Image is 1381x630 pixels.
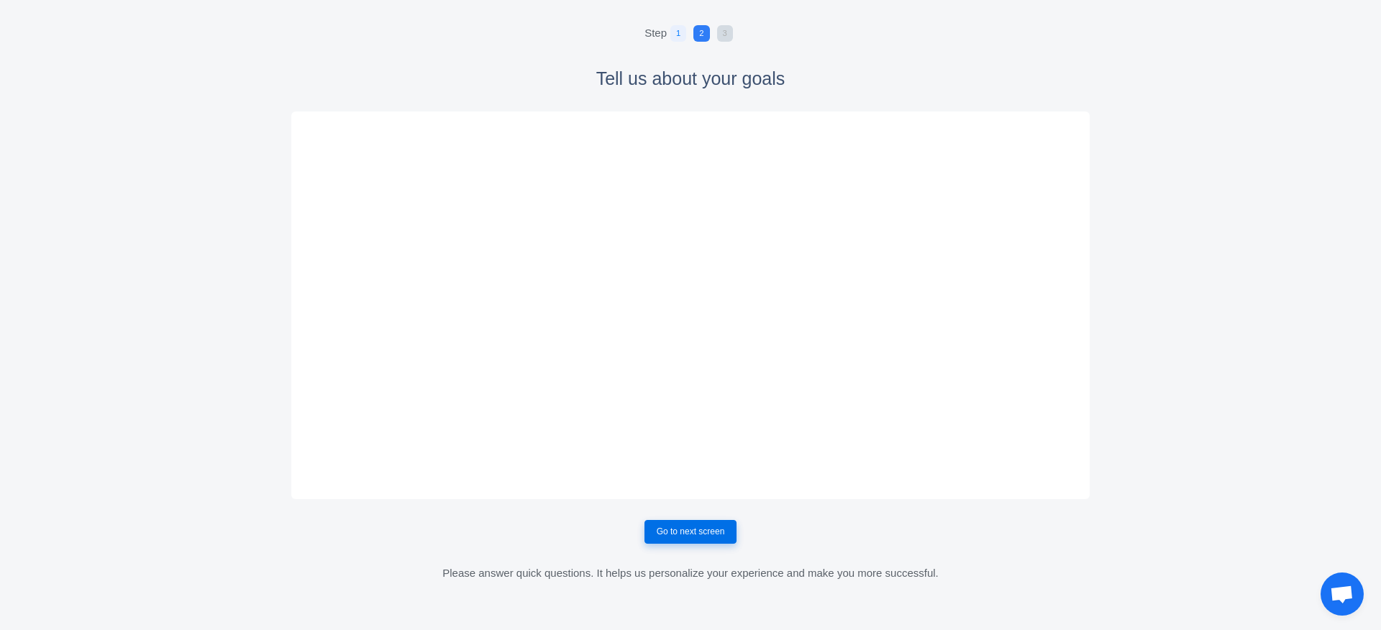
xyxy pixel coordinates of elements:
span: Please answer quick questions. It helps us personalize your experience and make you more successful. [442,567,939,579]
button: Go to next screen [644,520,737,544]
span: 3 [717,25,733,42]
iframe: typeform [303,123,1078,483]
span: Step [644,25,667,42]
span: 2 [693,25,709,42]
a: Open chat [1321,572,1364,616]
h4: Tell us about your goals [32,67,1349,90]
span: 1 [670,25,686,42]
